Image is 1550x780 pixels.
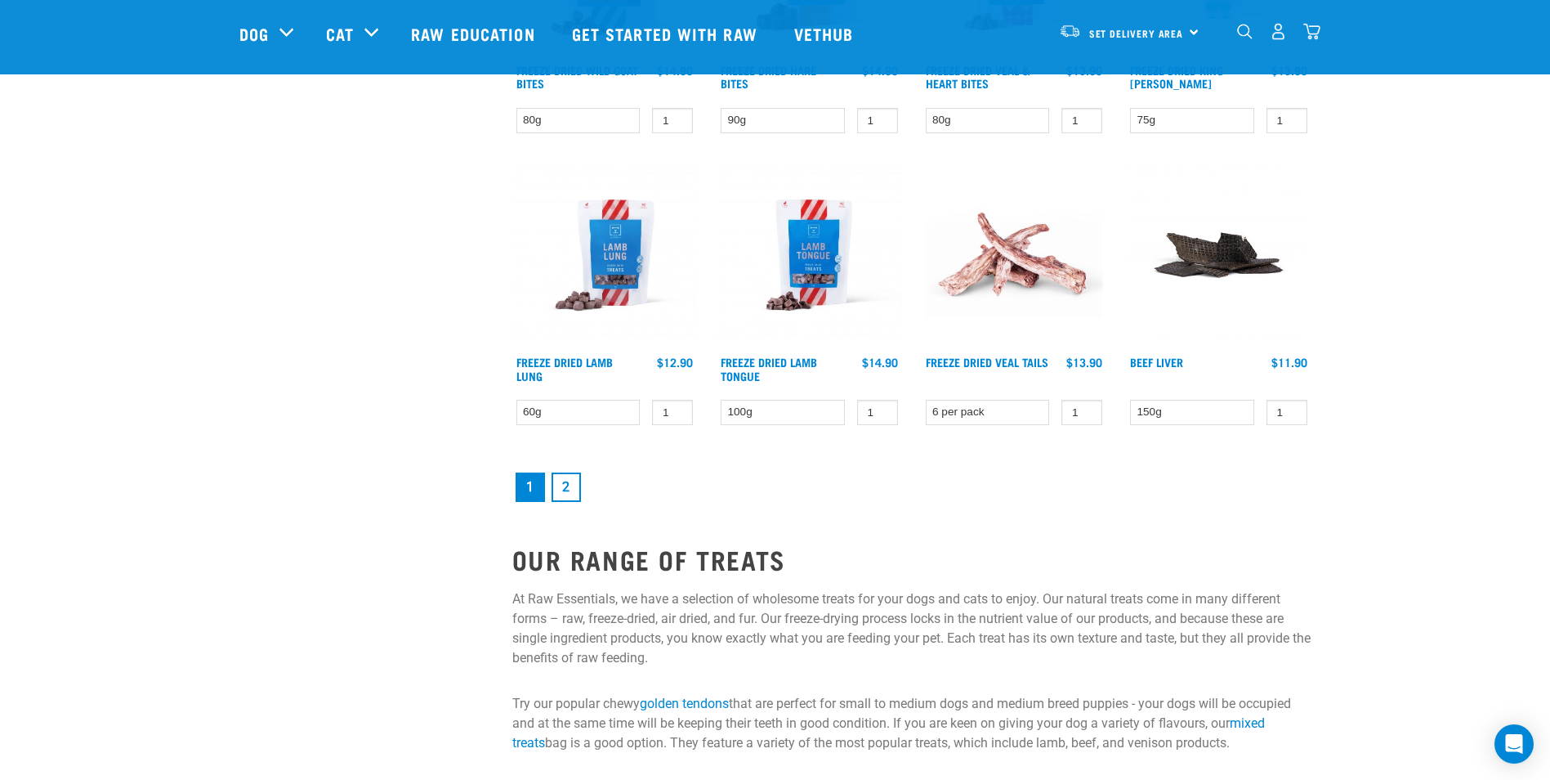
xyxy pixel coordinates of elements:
[1271,356,1307,369] div: $11.90
[1237,24,1253,39] img: home-icon-1@2x.png
[922,163,1107,348] img: FD Veal Tail White Background
[1303,23,1320,40] img: home-icon@2x.png
[395,1,555,66] a: Raw Education
[652,400,693,425] input: 1
[552,473,581,502] a: Goto page 2
[652,108,693,133] input: 1
[1266,108,1307,133] input: 1
[1061,108,1102,133] input: 1
[640,696,729,711] a: golden tendons
[657,356,693,369] div: $12.90
[512,715,1265,751] a: mixed treats
[717,163,902,348] img: RE Product Shoot 2023 Nov8575
[512,589,1311,668] p: At Raw Essentials, we have a selection of wholesome treats for your dogs and cats to enjoy. Our n...
[512,163,698,348] img: RE Product Shoot 2023 Nov8571
[721,359,817,378] a: Freeze Dried Lamb Tongue
[512,545,1311,574] h2: OUR RANGE OF TREATS
[1494,724,1534,764] div: Open Intercom Messenger
[862,356,898,369] div: $14.90
[1066,356,1102,369] div: $13.90
[512,469,1311,505] nav: pagination
[1130,359,1183,365] a: Beef Liver
[1061,400,1102,425] input: 1
[1126,163,1311,348] img: Beef Liver
[556,1,778,66] a: Get started with Raw
[1089,30,1184,36] span: Set Delivery Area
[1270,23,1287,40] img: user.png
[1266,400,1307,425] input: 1
[239,21,269,46] a: Dog
[516,359,613,378] a: Freeze Dried Lamb Lung
[778,1,874,66] a: Vethub
[326,21,354,46] a: Cat
[516,473,545,502] a: Page 1
[512,694,1311,753] p: Try our popular chewy that are perfect for small to medium dogs and medium breed puppies - your d...
[857,108,898,133] input: 1
[1059,24,1081,38] img: van-moving.png
[926,359,1048,365] a: Freeze Dried Veal Tails
[857,400,898,425] input: 1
